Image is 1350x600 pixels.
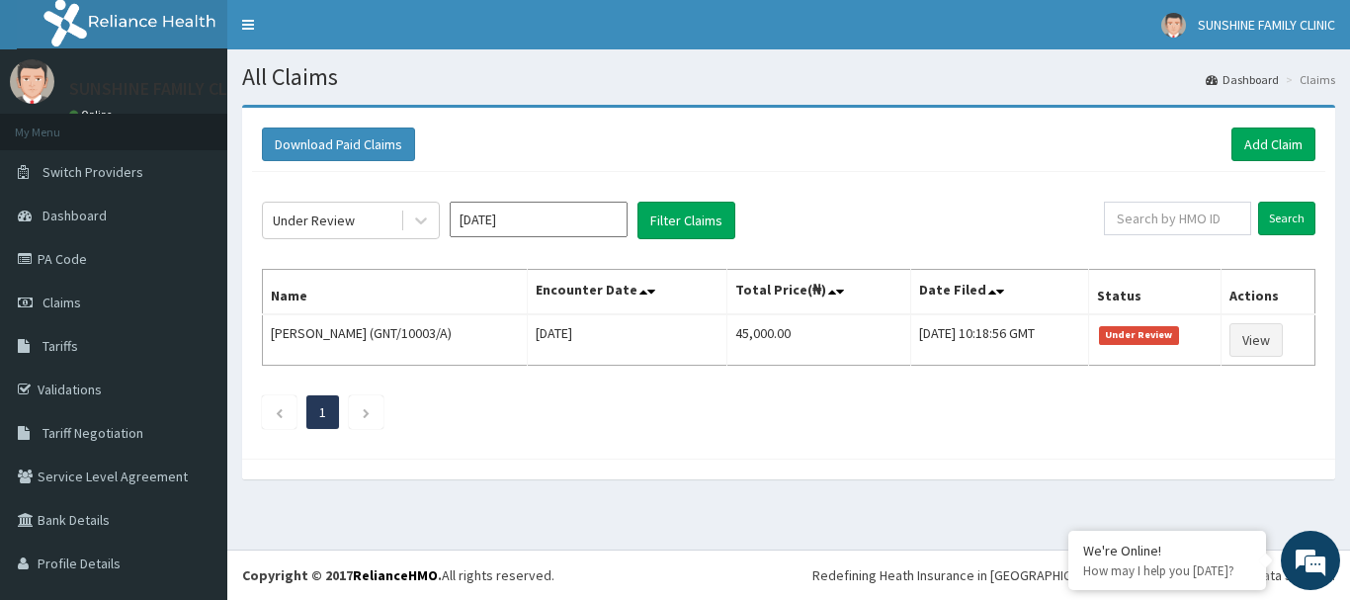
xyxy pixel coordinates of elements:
[1161,13,1186,38] img: User Image
[1231,128,1315,161] a: Add Claim
[42,207,107,224] span: Dashboard
[10,394,377,464] textarea: Type your message and hit 'Enter'
[1083,562,1251,579] p: How may I help you today?
[242,566,442,584] strong: Copyright © 2017 .
[528,314,726,366] td: [DATE]
[637,202,735,239] button: Filter Claims
[911,314,1089,366] td: [DATE] 10:18:56 GMT
[42,337,78,355] span: Tariffs
[1229,323,1283,357] a: View
[528,270,726,315] th: Encounter Date
[1206,71,1279,88] a: Dashboard
[69,80,259,98] p: SUNSHINE FAMILY CLINIC
[275,403,284,421] a: Previous page
[262,128,415,161] button: Download Paid Claims
[69,108,117,122] a: Online
[263,270,528,315] th: Name
[10,59,54,104] img: User Image
[726,270,911,315] th: Total Price(₦)
[1089,270,1222,315] th: Status
[1221,270,1314,315] th: Actions
[1258,202,1315,235] input: Search
[812,565,1335,585] div: Redefining Heath Insurance in [GEOGRAPHIC_DATA] using Telemedicine and Data Science!
[362,403,371,421] a: Next page
[115,176,273,376] span: We're online!
[450,202,628,237] input: Select Month and Year
[1099,326,1179,344] span: Under Review
[1083,542,1251,559] div: We're Online!
[1198,16,1335,34] span: SUNSHINE FAMILY CLINIC
[242,64,1335,90] h1: All Claims
[42,163,143,181] span: Switch Providers
[353,566,438,584] a: RelianceHMO
[227,550,1350,600] footer: All rights reserved.
[324,10,372,57] div: Minimize live chat window
[42,294,81,311] span: Claims
[1104,202,1251,235] input: Search by HMO ID
[263,314,528,366] td: [PERSON_NAME] (GNT/10003/A)
[911,270,1089,315] th: Date Filed
[1281,71,1335,88] li: Claims
[726,314,911,366] td: 45,000.00
[103,111,332,136] div: Chat with us now
[319,403,326,421] a: Page 1 is your current page
[273,211,355,230] div: Under Review
[37,99,80,148] img: d_794563401_company_1708531726252_794563401
[42,424,143,442] span: Tariff Negotiation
